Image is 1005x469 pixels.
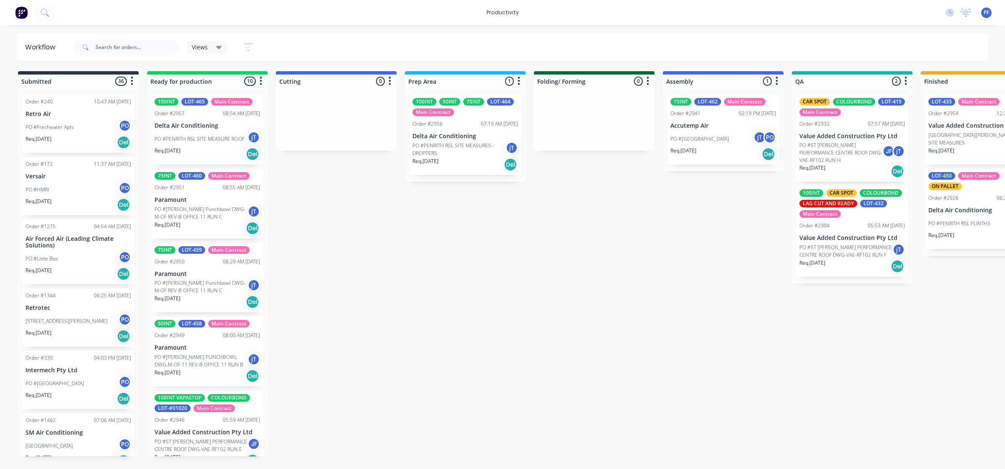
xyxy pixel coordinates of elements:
[223,416,260,424] div: 05:59 AM [DATE]
[26,186,49,193] p: PO #HMRI
[670,122,776,129] p: Accutemp Air
[958,98,1000,106] div: Main Contract
[246,454,259,467] div: Del
[155,353,247,368] p: PO #[PERSON_NAME] PUNCHBOWL DWG-M-OF-11 REV-B OFFICE 11 RUN B
[928,147,954,155] p: Req. [DATE]
[504,158,517,171] div: Del
[928,110,959,117] div: Order #2954
[958,172,1000,180] div: Main Contract
[799,200,857,207] div: LAG CUT AND READY
[246,222,259,235] div: Del
[119,119,131,132] div: PO
[984,9,989,16] span: PF
[799,259,825,267] p: Req. [DATE]
[208,246,250,254] div: Main Contract
[155,122,260,129] p: Delta Air Conditioning
[247,205,260,218] div: jT
[155,416,185,424] div: Order #2946
[155,172,175,180] div: 75INT
[119,251,131,263] div: PO
[155,258,185,265] div: Order #2950
[928,220,990,227] p: PO #PENRITH RSL PLINTHS
[246,147,259,161] div: Del
[155,196,260,204] p: Paramount
[796,95,908,182] div: CAR SPOTCOLOURBONDLOT-415Main ContractOrder #293207:57 AM [DATE]Value Added Construction Pty LtdP...
[26,111,131,118] p: Retro Air
[22,351,134,409] div: Order #33004:03 PM [DATE]Intermech Pty LtdPO #[GEOGRAPHIC_DATA]POReq.[DATE]Del
[463,98,484,106] div: 75INT
[667,95,779,165] div: 75INTLOT-462Main ContractOrder #294102:19 PM [DATE]Accutemp AirPO #[GEOGRAPHIC_DATA]jTPOReq.[DATE...
[833,98,875,106] div: COLOURBOND
[928,183,962,190] div: ON PALLET
[26,454,52,461] p: Req. [DATE]
[95,39,178,56] input: Search for orders...
[117,136,130,149] div: Del
[117,198,130,211] div: Del
[155,110,185,117] div: Order #2957
[178,320,205,327] div: LOT-458
[860,189,902,197] div: COLOURBOND
[26,429,131,436] p: SM Air Conditioning
[246,369,259,383] div: Del
[117,454,130,468] div: Del
[178,172,205,180] div: LOT-460
[208,394,250,402] div: COLOURBOND
[247,438,260,450] div: JF
[94,98,131,106] div: 10:47 AM [DATE]
[155,438,247,453] p: PO #ST [PERSON_NAME] PERFORMANCE CENTRE ROOF DWG-VAE-RF102 RUN E
[223,110,260,117] div: 08:54 AM [DATE]
[481,120,518,128] div: 07:19 AM [DATE]
[26,317,108,325] p: [STREET_ADDRESS][PERSON_NAME]
[223,258,260,265] div: 08:29 AM [DATE]
[155,394,205,402] div: 100INT VAPASTOP
[211,98,253,106] div: Main Contract
[26,380,84,387] p: PO #[GEOGRAPHIC_DATA]
[26,392,52,399] p: Req. [DATE]
[892,243,905,256] div: jT
[878,98,905,106] div: LOT-415
[155,369,180,376] p: Req. [DATE]
[178,246,205,254] div: LOT-459
[94,417,131,424] div: 07:06 AM [DATE]
[119,182,131,194] div: PO
[22,219,134,285] div: Order #127504:54 AM [DATE]Air Forced Air (Leading Climate Solutions)PO #Little BoxPOReq.[DATE]Del
[799,244,892,259] p: PO #ST [PERSON_NAME] PERFORMANCE CENTRE ROOF DWG-VAE-RF102 RUN F
[868,222,905,229] div: 05:53 AM [DATE]
[26,98,53,106] div: Order #240
[799,133,905,140] p: Value Added Construction Pty Ltd
[412,120,443,128] div: Order #2956
[505,142,518,154] div: jT
[155,147,180,155] p: Req. [DATE]
[439,98,460,106] div: 50INT
[155,454,180,461] p: Req. [DATE]
[670,98,691,106] div: 75INT
[119,313,131,326] div: PO
[26,442,73,450] p: [GEOGRAPHIC_DATA]
[799,210,841,218] div: Main Contract
[246,295,259,309] div: Del
[799,222,830,229] div: Order #2904
[409,95,521,175] div: 100INT50INT75INTLOT-464Main ContractOrder #295607:19 AM [DATE]Delta Air ConditioningPO #PENRITH R...
[724,98,765,106] div: Main Contract
[155,344,260,351] p: Paramount
[928,194,959,202] div: Order #2926
[860,200,887,207] div: LOT-432
[192,43,208,52] span: Views
[94,160,131,168] div: 11:37 AM [DATE]
[26,160,53,168] div: Order #172
[94,292,131,299] div: 06:25 AM [DATE]
[155,271,260,278] p: Paramount
[247,131,260,144] div: jT
[739,110,776,117] div: 02:19 PM [DATE]
[119,438,131,451] div: PO
[155,206,247,221] p: PO #[PERSON_NAME] Punchbowl DWG-M-OF REV-B OFFICE 11 RUN C
[223,332,260,339] div: 08:00 AM [DATE]
[155,429,260,436] p: Value Added Construction Pty Ltd
[151,169,263,239] div: 75INTLOT-460Main ContractOrder #295108:55 AM [DATE]ParamountPO #[PERSON_NAME] Punchbowl DWG-M-OF ...
[208,172,250,180] div: Main Contract
[155,246,175,254] div: 75INT
[155,332,185,339] div: Order #2949
[155,221,180,229] p: Req. [DATE]
[247,279,260,291] div: jT
[26,417,56,424] div: Order #1462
